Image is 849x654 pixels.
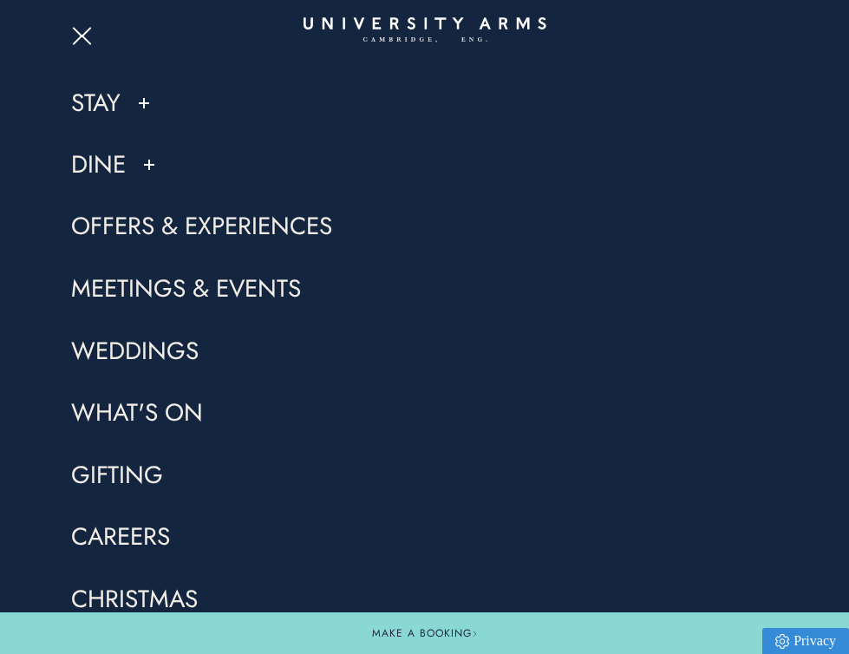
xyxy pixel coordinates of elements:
[71,272,301,304] a: Meetings & Events
[775,634,789,649] img: Privacy
[71,26,97,40] button: Open Menu
[472,631,478,637] img: Arrow icon
[372,625,478,641] span: Make a Booking
[71,459,163,491] a: Gifting
[71,520,170,553] a: Careers
[304,17,546,43] a: Home
[71,210,332,242] a: Offers & Experiences
[135,95,153,112] button: Show/Hide Child Menu
[762,628,849,654] a: Privacy
[71,87,121,119] a: Stay
[71,583,198,615] a: Christmas
[71,335,199,367] a: Weddings
[71,396,203,428] a: What's On
[71,148,126,180] a: Dine
[140,156,158,173] button: Show/Hide Child Menu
